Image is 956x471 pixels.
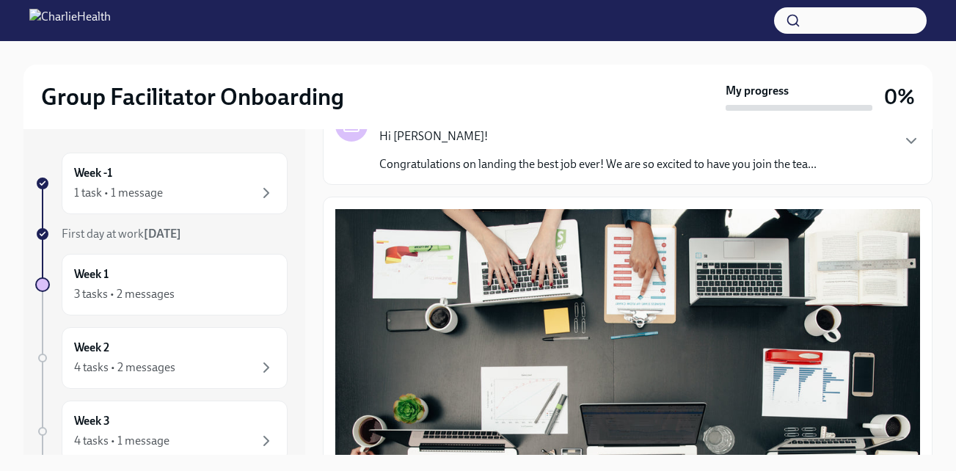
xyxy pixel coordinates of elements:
[74,165,112,181] h6: Week -1
[41,82,344,112] h2: Group Facilitator Onboarding
[144,227,181,241] strong: [DATE]
[35,153,288,214] a: Week -11 task • 1 message
[74,359,175,376] div: 4 tasks • 2 messages
[74,185,163,201] div: 1 task • 1 message
[884,84,915,110] h3: 0%
[35,327,288,389] a: Week 24 tasks • 2 messages
[74,286,175,302] div: 3 tasks • 2 messages
[74,266,109,282] h6: Week 1
[35,401,288,462] a: Week 34 tasks • 1 message
[74,413,110,429] h6: Week 3
[74,433,169,449] div: 4 tasks • 1 message
[35,254,288,315] a: Week 13 tasks • 2 messages
[379,128,817,145] p: Hi [PERSON_NAME]!
[379,156,817,172] p: Congratulations on landing the best job ever! We are so excited to have you join the tea...
[62,227,181,241] span: First day at work
[74,340,109,356] h6: Week 2
[35,226,288,242] a: First day at work[DATE]
[29,9,111,32] img: CharlieHealth
[726,83,789,99] strong: My progress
